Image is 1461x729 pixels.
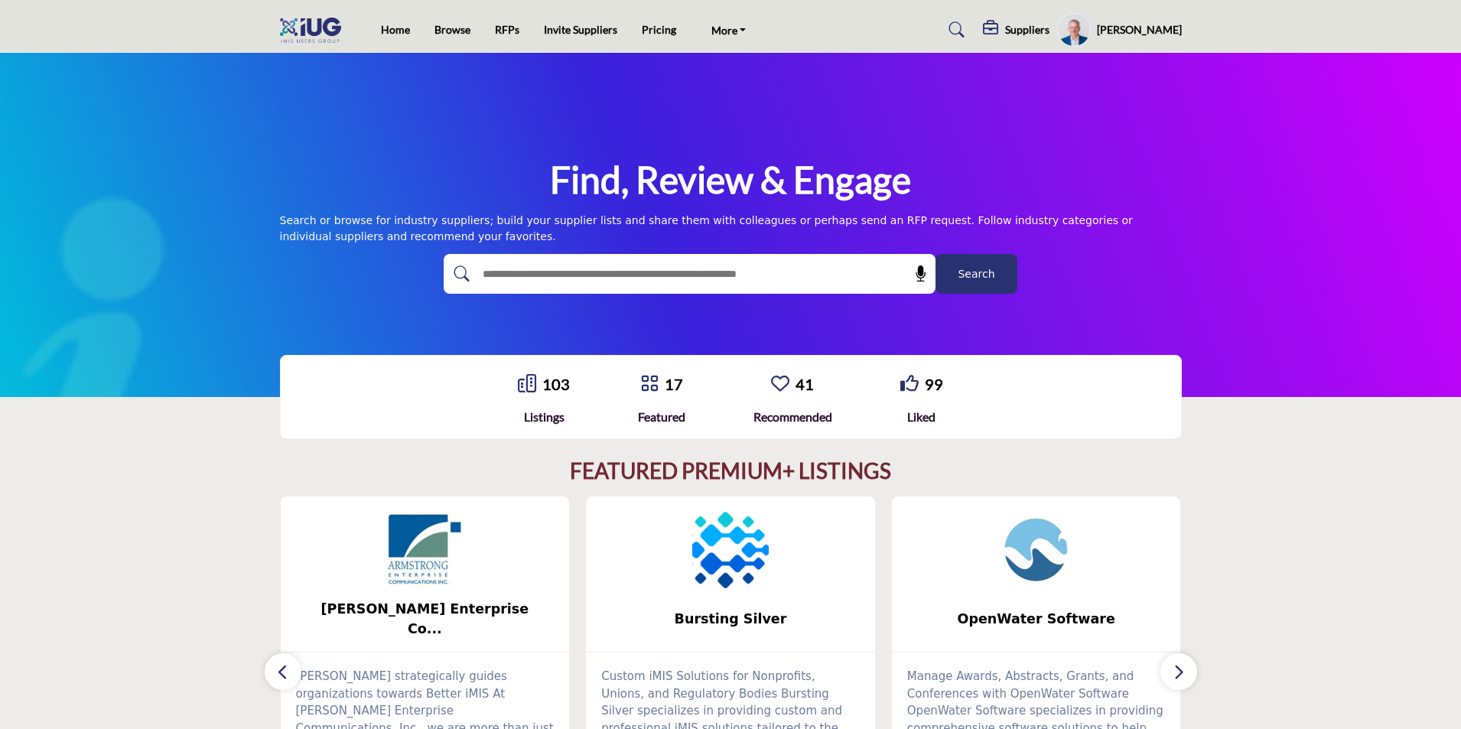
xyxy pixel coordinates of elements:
a: More [701,19,757,41]
a: 17 [665,375,683,393]
a: Invite Suppliers [544,23,617,36]
img: OpenWater Software [998,512,1075,588]
img: Bursting Silver [692,512,769,588]
b: OpenWater Software [915,599,1158,640]
span: Bursting Silver [609,609,852,629]
a: 41 [796,375,814,393]
span: [PERSON_NAME] Enterprise Co... [304,599,547,640]
div: Listings [518,408,570,426]
button: Show hide supplier dropdown [1057,13,1091,47]
button: Search [935,254,1017,294]
img: Site Logo [280,18,349,43]
a: Pricing [642,23,676,36]
i: Go to Liked [900,374,919,392]
a: RFPs [495,23,519,36]
a: [PERSON_NAME] Enterprise Co... [281,599,570,640]
div: Recommended [753,408,832,426]
b: Bursting Silver [609,599,852,640]
h1: Find, Review & Engage [550,156,911,203]
img: Armstrong Enterprise Communications [386,512,463,588]
span: Search [958,266,994,282]
h5: [PERSON_NAME] [1097,22,1182,37]
div: Search or browse for industry suppliers; build your supplier lists and share them with colleagues... [280,213,1182,245]
a: Home [381,23,410,36]
a: Go to Featured [640,374,659,395]
div: Liked [900,408,943,426]
h2: FEATURED PREMIUM+ LISTINGS [570,458,891,484]
a: Search [934,18,975,42]
div: Featured [638,408,685,426]
h5: Suppliers [1005,23,1049,37]
div: Suppliers [983,21,1049,39]
a: 103 [542,375,570,393]
b: Armstrong Enterprise Communications [304,599,547,640]
a: Go to Recommended [771,374,789,395]
a: OpenWater Software [892,599,1181,640]
a: Bursting Silver [586,599,875,640]
a: 99 [925,375,943,393]
a: Browse [434,23,470,36]
span: OpenWater Software [915,609,1158,629]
